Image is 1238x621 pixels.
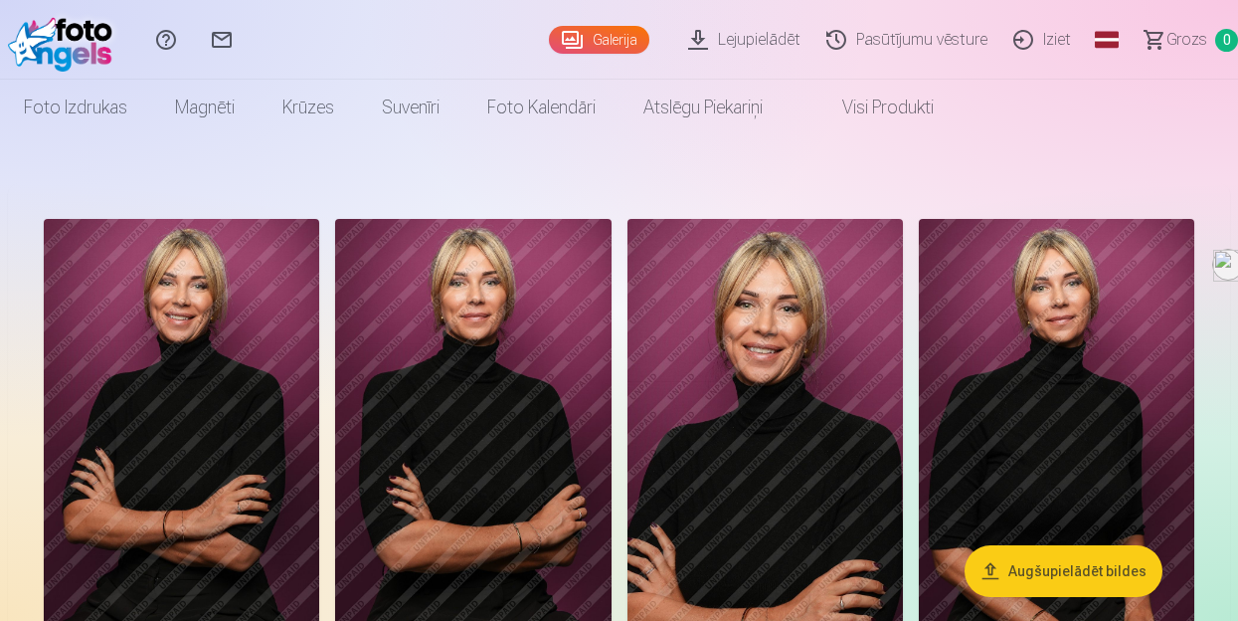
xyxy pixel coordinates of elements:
[787,80,958,135] a: Visi produkti
[259,80,358,135] a: Krūzes
[358,80,463,135] a: Suvenīri
[619,80,787,135] a: Atslēgu piekariņi
[965,545,1162,597] button: Augšupielādēt bildes
[1215,29,1238,52] span: 0
[1166,28,1207,52] span: Grozs
[151,80,259,135] a: Magnēti
[8,8,122,72] img: /fa1
[549,26,649,54] a: Galerija
[463,80,619,135] a: Foto kalendāri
